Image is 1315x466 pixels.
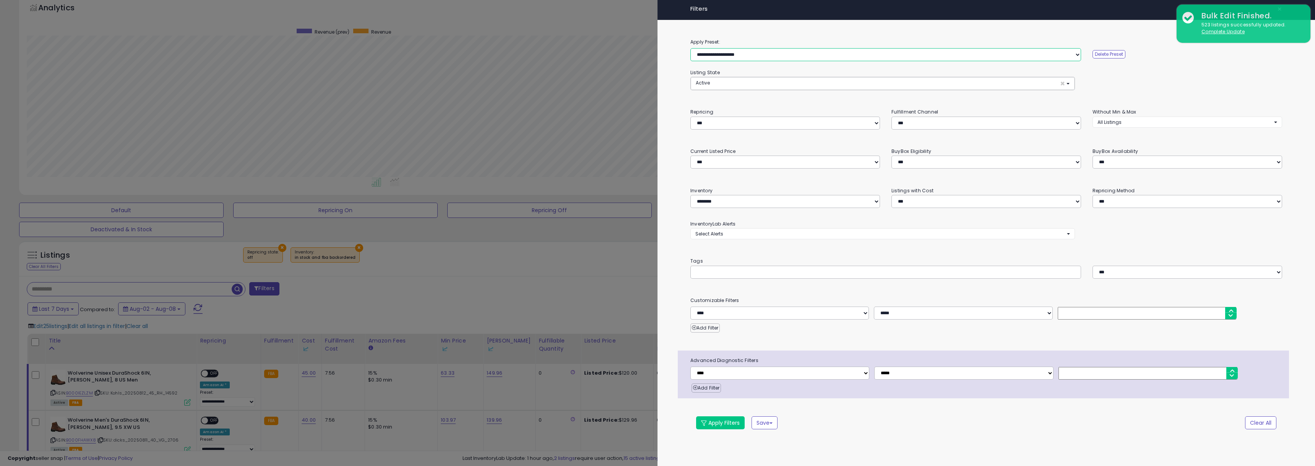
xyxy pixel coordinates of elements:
[1097,119,1122,125] span: All Listings
[690,109,713,115] small: Repricing
[685,296,1288,305] small: Customizable Filters
[891,109,938,115] small: Fulfillment Channel
[696,416,745,429] button: Apply Filters
[1093,117,1282,128] button: All Listings
[752,416,778,429] button: Save
[685,38,1288,46] label: Apply Preset:
[1196,21,1305,36] div: 523 listings successfully updated.
[1196,10,1305,21] div: Bulk Edit Finished.
[1093,109,1136,115] small: Without Min & Max
[690,228,1075,239] button: Select Alerts
[891,148,931,154] small: BuyBox Eligibility
[1201,28,1245,35] u: Complete Update
[696,80,710,86] span: Active
[695,231,723,237] span: Select Alerts
[1093,148,1138,154] small: BuyBox Availability
[1245,416,1276,429] button: Clear All
[1274,4,1285,15] button: ×
[685,356,1289,365] span: Advanced Diagnostic Filters
[1093,187,1135,194] small: Repricing Method
[691,77,1075,90] button: Active ×
[690,221,735,227] small: InventoryLab Alerts
[1277,4,1282,15] span: ×
[1060,80,1065,88] span: ×
[685,257,1288,265] small: Tags
[1093,50,1125,58] button: Delete Preset
[891,187,933,194] small: Listings with Cost
[690,187,713,194] small: Inventory
[690,69,720,76] small: Listing State
[690,6,1282,12] h4: Filters
[692,383,721,393] button: Add Filter
[690,323,720,333] button: Add Filter
[690,148,735,154] small: Current Listed Price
